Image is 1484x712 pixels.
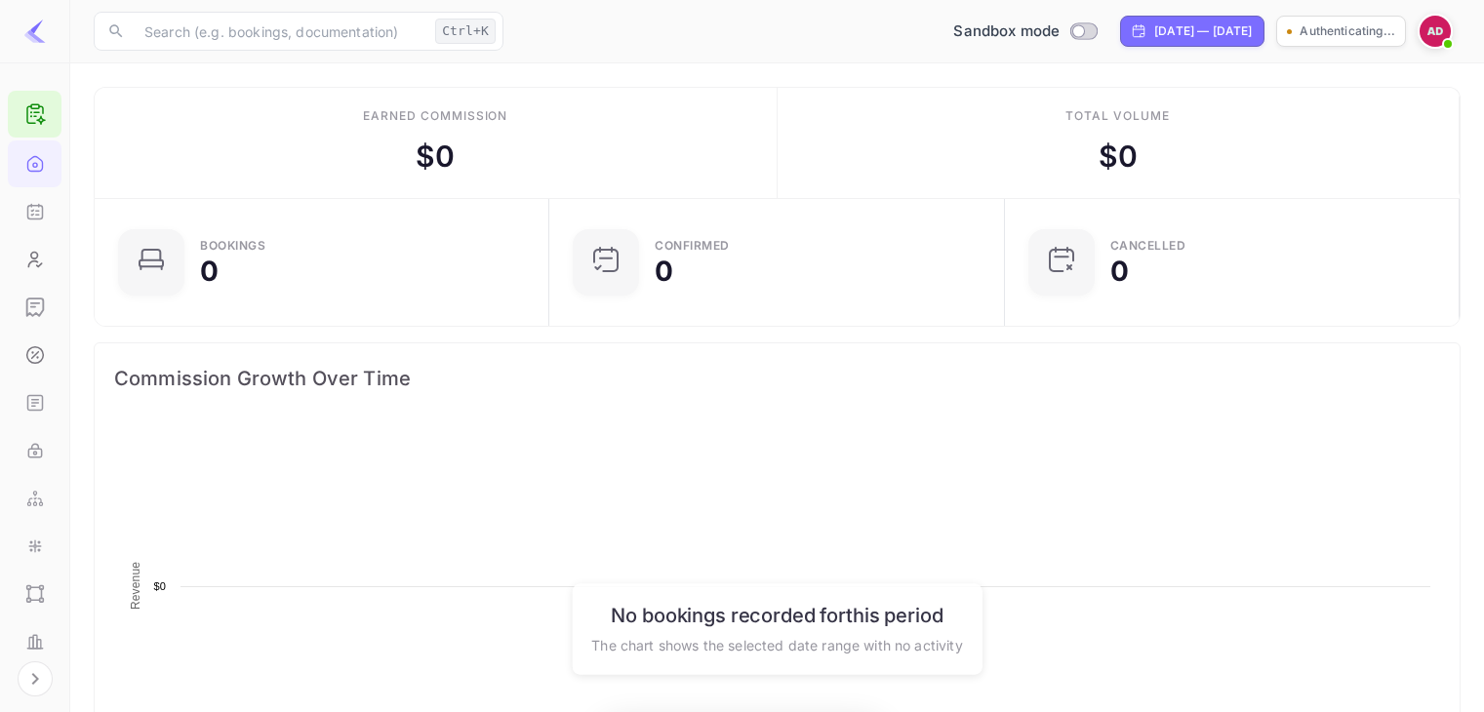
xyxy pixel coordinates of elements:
a: Performance [8,618,61,663]
div: Total volume [1065,107,1170,125]
img: agung dayat [1420,16,1451,47]
span: Commission Growth Over Time [114,363,1440,394]
div: Bookings [200,240,265,252]
a: UI Components [8,571,61,615]
a: Webhooks [8,475,61,520]
a: API docs and SDKs [8,379,61,424]
a: Earnings [8,284,61,329]
div: 0 [1110,257,1129,285]
a: Commission [8,332,61,376]
div: Earned commission [363,107,507,125]
img: LiteAPI [23,20,47,43]
a: Home [8,140,61,185]
a: Customers [8,236,61,281]
a: API Keys [8,427,61,472]
a: Whitelabel [8,666,61,711]
div: $ 0 [1099,135,1138,178]
p: Authenticating... [1300,22,1395,40]
button: Expand navigation [18,661,53,696]
a: Integrations [8,523,61,568]
input: Search (e.g. bookings, documentation) [133,12,427,51]
div: 0 [200,257,219,285]
div: 0 [655,257,673,285]
div: Ctrl+K [435,19,496,44]
div: [DATE] — [DATE] [1154,22,1252,40]
h6: No bookings recorded for this period [591,603,962,626]
text: Revenue [129,562,142,610]
div: $ 0 [416,135,455,178]
div: Confirmed [655,240,730,252]
span: Sandbox mode [953,20,1060,43]
a: Bookings [8,188,61,233]
p: The chart shows the selected date range with no activity [591,634,962,654]
text: $0 [153,580,166,592]
div: CANCELLED [1110,240,1186,252]
div: Switch to Production mode [945,20,1104,43]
